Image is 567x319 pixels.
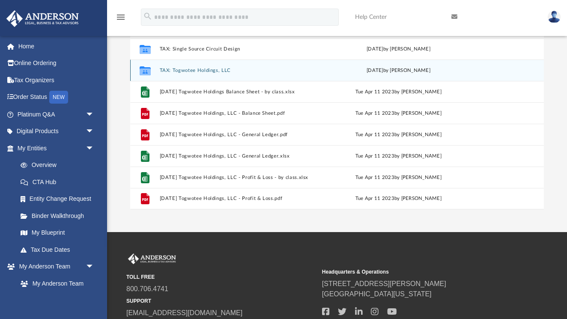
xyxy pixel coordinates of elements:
div: NEW [49,91,68,104]
div: Tue Apr 11 2023 by [PERSON_NAME] [320,131,477,139]
a: Overview [12,157,107,174]
button: [DATE] Togwotee Holdings, LLC - Profit & Loss.pdf [159,196,316,202]
a: Tax Due Dates [12,241,107,258]
span: arrow_drop_down [86,106,103,123]
div: Tue Apr 11 2023 by [PERSON_NAME] [320,195,477,203]
a: 800.706.4741 [126,285,168,292]
img: Anderson Advisors Platinum Portal [126,253,178,265]
button: [DATE] Togwotee Holdings, LLC - Profit & Loss - by class.xlsx [159,175,316,180]
a: My Anderson Team [12,275,98,292]
div: grid [130,32,544,209]
a: Entity Change Request [12,191,107,208]
a: My Blueprint [12,224,103,241]
i: search [143,12,152,21]
div: Tue Apr 11 2023 by [PERSON_NAME] [320,88,477,96]
button: [DATE] Togwotee Holdings Balance Sheet - by class.xlsx [159,89,316,95]
a: Home [6,38,107,55]
div: Tue Apr 11 2023 by [PERSON_NAME] [320,110,477,117]
small: Headquarters & Operations [322,268,512,276]
span: arrow_drop_down [86,258,103,276]
a: menu [116,16,126,22]
button: [DATE] Togwotee Holdings, LLC - General Ledger.pdf [159,132,316,137]
button: [DATE] Togwotee Holdings, LLC - Balance Sheet.pdf [159,110,316,116]
div: Tue Apr 11 2023 by [PERSON_NAME] [320,152,477,160]
a: Digital Productsarrow_drop_down [6,123,107,140]
a: CTA Hub [12,173,107,191]
a: Binder Walkthrough [12,207,107,224]
button: TAX: Single Source Circuit Design [159,46,316,52]
i: menu [116,12,126,22]
a: [GEOGRAPHIC_DATA][US_STATE] [322,290,432,298]
div: [DATE] by [PERSON_NAME] [320,67,477,75]
a: Platinum Q&Aarrow_drop_down [6,106,107,123]
img: Anderson Advisors Platinum Portal [4,10,81,27]
span: arrow_drop_down [86,140,103,157]
button: [DATE] Togwotee Holdings, LLC - General Ledger.xlsx [159,153,316,159]
span: arrow_drop_down [86,123,103,140]
small: SUPPORT [126,297,316,305]
a: Online Ordering [6,55,107,72]
div: Tue Apr 11 2023 by [PERSON_NAME] [320,174,477,182]
a: Tax Organizers [6,72,107,89]
img: User Pic [548,11,561,23]
div: [DATE] by [PERSON_NAME] [320,45,477,53]
a: My Entitiesarrow_drop_down [6,140,107,157]
a: Order StatusNEW [6,89,107,106]
a: [STREET_ADDRESS][PERSON_NAME] [322,280,446,287]
small: TOLL FREE [126,273,316,281]
a: [EMAIL_ADDRESS][DOMAIN_NAME] [126,309,242,316]
a: My Anderson Teamarrow_drop_down [6,258,103,275]
button: TAX: Togwotee Holdings, LLC [159,68,316,73]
